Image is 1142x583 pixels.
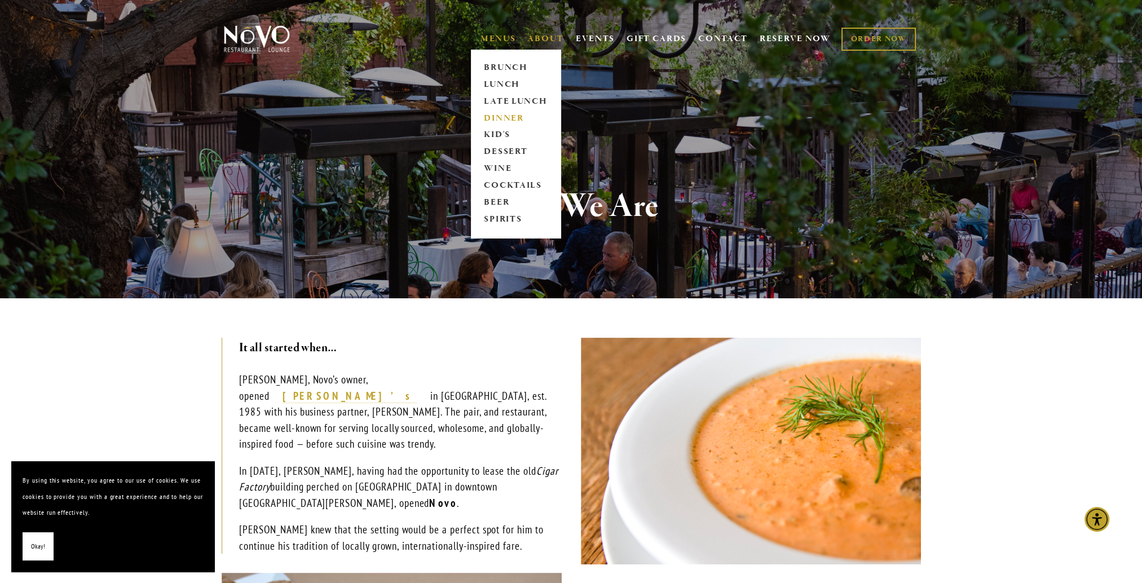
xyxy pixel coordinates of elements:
strong: [PERSON_NAME]’s [283,389,417,403]
a: EVENTS [576,33,615,45]
a: COCKTAILS [480,178,551,195]
strong: Who We Are [484,185,659,228]
a: DINNER [480,110,551,127]
section: Cookie banner [11,461,214,572]
a: ABOUT [527,33,564,45]
a: LATE LUNCH [480,93,551,110]
a: WINE [480,161,551,178]
strong: Novo [429,496,457,510]
a: KID'S [480,127,551,144]
a: CONTACT [698,28,748,50]
a: BEER [480,195,551,211]
span: Okay! [31,538,45,555]
p: By using this website, you agree to our use of cookies. We use cookies to provide you with a grea... [23,472,203,521]
a: LUNCH [480,76,551,93]
strong: It all started when… [239,340,337,356]
a: ORDER NOW [841,28,915,51]
a: BRUNCH [480,59,551,76]
a: GIFT CARDS [627,28,686,50]
a: [PERSON_NAME]’s [283,389,417,404]
a: MENUS [480,33,516,45]
a: SPIRITS [480,211,551,228]
img: Novo Restaurant &amp; Lounge [222,25,292,53]
p: [PERSON_NAME] knew that the setting would be a perfect spot for him to continue his tradition of ... [239,522,561,554]
p: [PERSON_NAME], Novo’s owner, opened in [GEOGRAPHIC_DATA], est. 1985 with his business partner, [P... [239,372,561,452]
p: In [DATE], [PERSON_NAME], having had the opportunity to lease the old building perched on [GEOGRA... [239,463,561,511]
button: Okay! [23,532,54,561]
div: Accessibility Menu [1084,507,1109,532]
a: DESSERT [480,144,551,161]
a: RESERVE NOW [760,28,831,50]
img: Our famous Salmon Bisque - originally from Robin’s Restaurant in Cambria. [581,338,921,564]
